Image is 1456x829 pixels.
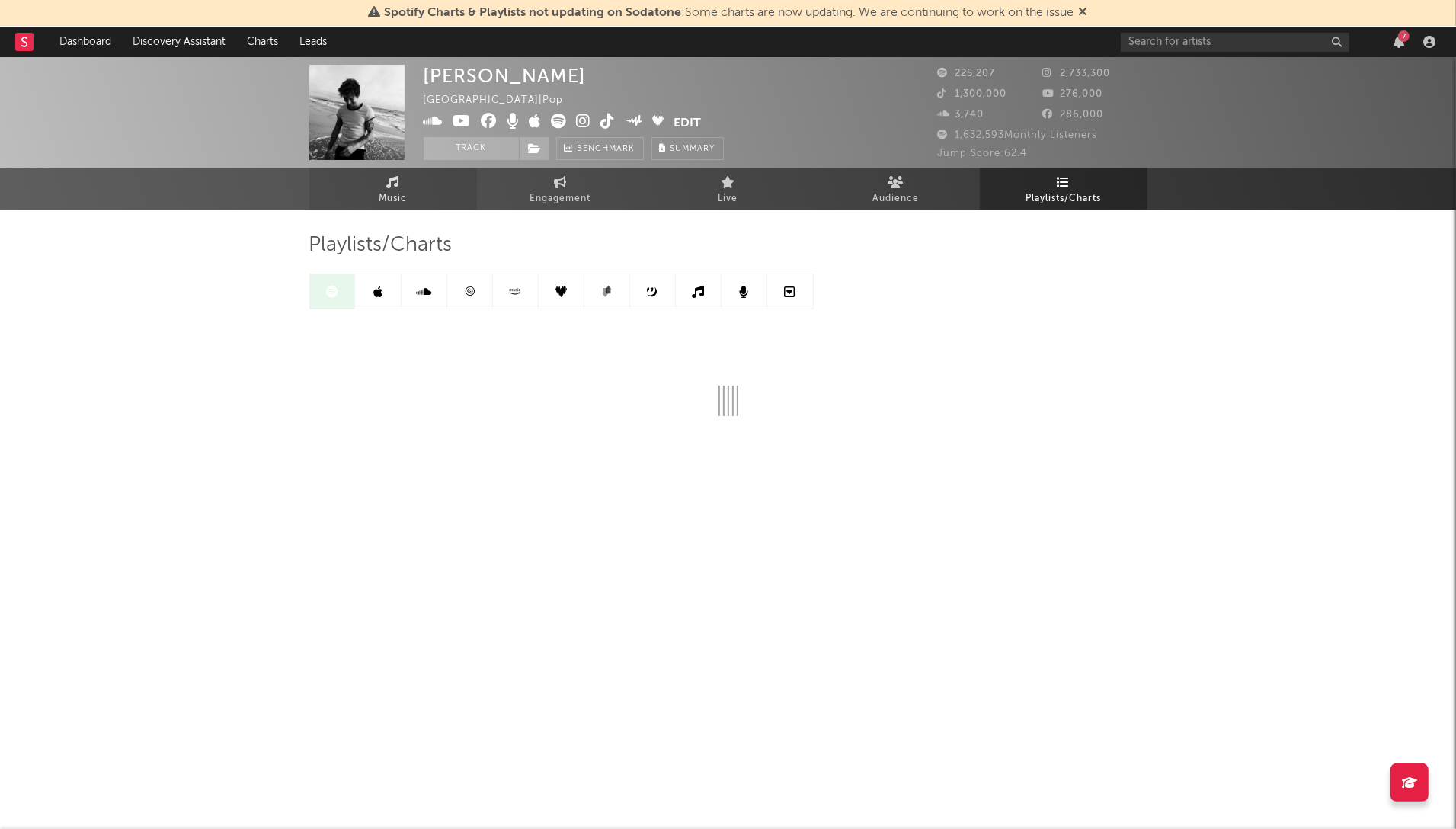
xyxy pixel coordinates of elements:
[424,65,587,87] div: [PERSON_NAME]
[980,168,1147,210] a: Playlists/Charts
[674,114,701,133] button: Edit
[1398,30,1410,42] div: 7
[872,190,919,208] span: Audience
[49,27,122,57] a: Dashboard
[385,7,1074,19] span: : Some charts are now updating. We are continuing to work on the issue
[309,236,453,254] span: Playlists/Charts
[718,190,738,208] span: Live
[670,145,715,153] span: Summary
[122,27,236,57] a: Discovery Assistant
[938,149,1028,158] span: Jump Score: 62.4
[379,190,407,208] span: Music
[578,140,635,158] span: Benchmark
[1042,110,1103,120] span: 286,000
[938,110,984,120] span: 3,740
[477,168,645,210] a: Engagement
[1042,69,1110,78] span: 2,733,300
[556,137,644,160] a: Benchmark
[645,168,812,210] a: Live
[651,137,724,160] button: Summary
[1394,36,1404,48] button: 7
[1042,89,1102,99] span: 276,000
[530,190,591,208] span: Engagement
[1079,7,1088,19] span: Dismiss
[938,89,1007,99] span: 1,300,000
[424,91,581,110] div: [GEOGRAPHIC_DATA] | Pop
[236,27,289,57] a: Charts
[812,168,980,210] a: Audience
[938,69,996,78] span: 225,207
[1026,190,1101,208] span: Playlists/Charts
[1121,33,1349,52] input: Search for artists
[424,137,519,160] button: Track
[309,168,477,210] a: Music
[938,130,1098,140] span: 1,632,593 Monthly Listeners
[289,27,338,57] a: Leads
[385,7,682,19] span: Spotify Charts & Playlists not updating on Sodatone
